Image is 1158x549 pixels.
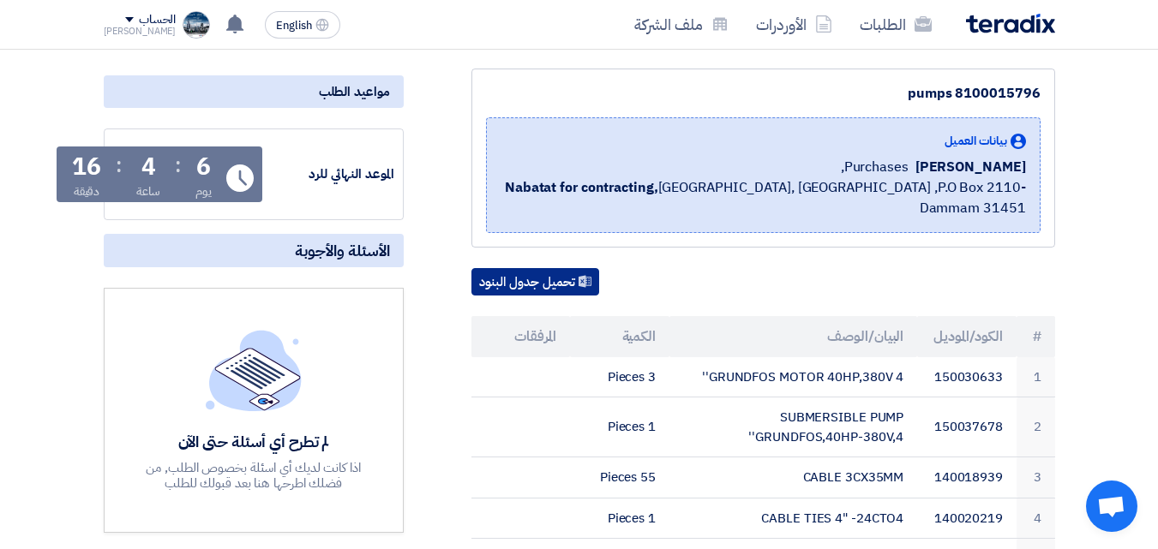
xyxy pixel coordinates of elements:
[265,11,340,39] button: English
[206,330,302,410] img: empty_state_list.svg
[471,268,599,295] button: تحميل جدول البنود
[669,316,917,357] th: البيان/الوصف
[141,155,156,179] div: 4
[669,357,917,397] td: GRUNDFOS MOTOR 40HP,380V 4''
[183,11,210,39] img: _____1734956396463.jpg
[570,397,669,457] td: 1 Pieces
[570,357,669,397] td: 3 Pieces
[136,182,161,200] div: ساعة
[669,397,917,457] td: SUBMERSIBLE PUMP GRUNDFOS,40HP-380V,4''
[570,498,669,539] td: 1 Pieces
[175,150,181,181] div: :
[104,75,404,108] div: مواعيد الطلب
[1017,457,1055,498] td: 3
[195,182,212,200] div: يوم
[1017,498,1055,539] td: 4
[276,20,312,32] span: English
[917,316,1017,357] th: الكود/الموديل
[501,177,1026,218] span: [GEOGRAPHIC_DATA], [GEOGRAPHIC_DATA] ,P.O Box 2110- Dammam 31451
[570,316,669,357] th: الكمية
[129,460,379,491] div: اذا كانت لديك أي اسئلة بخصوص الطلب, من فضلك اطرحها هنا بعد قبولك للطلب
[486,83,1041,104] div: 8100015796 pumps
[129,432,379,451] div: لم تطرح أي أسئلة حتى الآن
[915,157,1026,177] span: [PERSON_NAME]
[945,132,1007,150] span: بيانات العميل
[505,177,658,198] b: Nabatat for contracting,
[621,4,742,45] a: ملف الشركة
[295,241,390,260] span: الأسئلة والأجوبة
[742,4,846,45] a: الأوردرات
[196,155,211,179] div: 6
[139,13,176,27] div: الحساب
[116,150,122,181] div: :
[846,4,945,45] a: الطلبات
[104,27,177,36] div: [PERSON_NAME]
[471,316,571,357] th: المرفقات
[841,157,909,177] span: Purchases,
[917,357,1017,397] td: 150030633
[669,498,917,539] td: CABLE TIES 4" -24CTO4
[72,155,101,179] div: 16
[1017,357,1055,397] td: 1
[917,397,1017,457] td: 150037678
[966,14,1055,33] img: Teradix logo
[74,182,100,200] div: دقيقة
[1017,316,1055,357] th: #
[917,498,1017,539] td: 140020219
[669,457,917,498] td: CABLE 3CX35MM
[1086,480,1137,532] div: Open chat
[1017,397,1055,457] td: 2
[266,164,394,184] div: الموعد النهائي للرد
[917,457,1017,498] td: 140018939
[570,457,669,498] td: 55 Pieces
